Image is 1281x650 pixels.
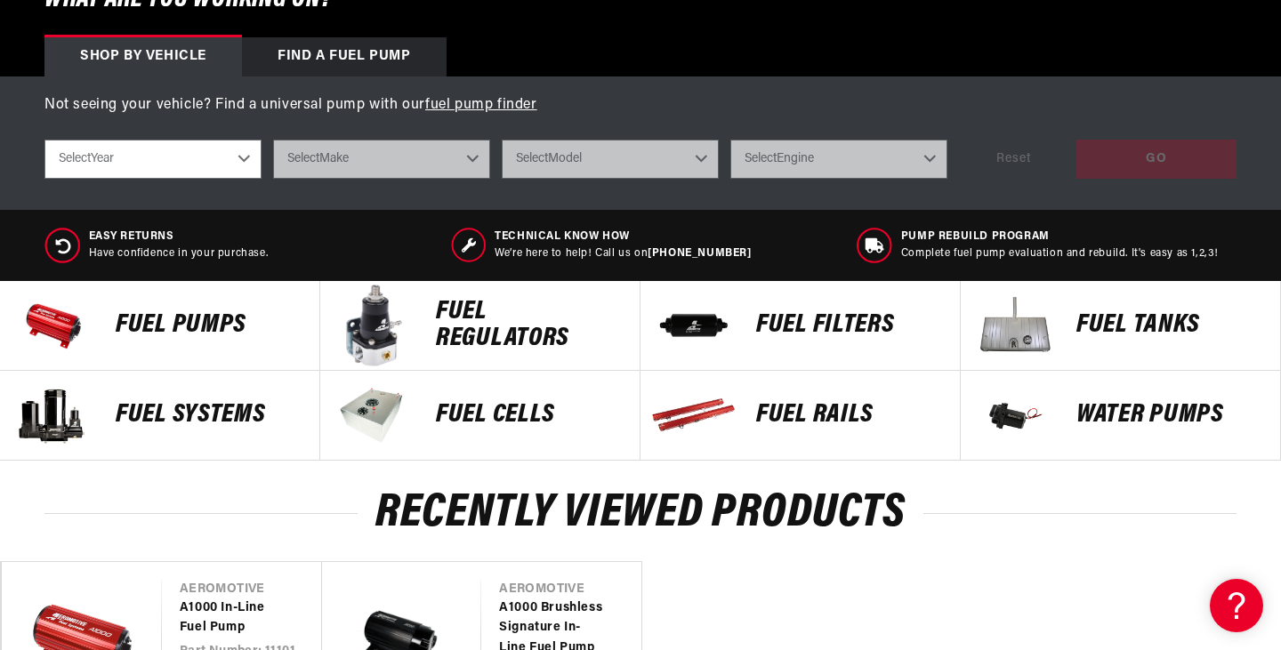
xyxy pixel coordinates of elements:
[901,229,1219,245] span: Pump Rebuild program
[89,246,269,261] p: Have confidence in your purchase.
[648,248,751,259] a: [PHONE_NUMBER]
[961,281,1281,371] a: Fuel Tanks Fuel Tanks
[1076,312,1262,339] p: Fuel Tanks
[649,281,738,370] img: FUEL FILTERS
[756,312,942,339] p: FUEL FILTERS
[961,371,1281,461] a: Water Pumps Water Pumps
[329,281,418,370] img: FUEL REGULATORS
[436,402,622,429] p: FUEL Cells
[329,371,418,460] img: FUEL Cells
[320,371,640,461] a: FUEL Cells FUEL Cells
[730,140,947,179] select: Engine
[44,493,1237,534] h2: Recently Viewed Products
[756,402,942,429] p: FUEL Rails
[495,246,751,261] p: We’re here to help! Call us on
[970,371,1059,460] img: Water Pumps
[649,371,738,460] img: FUEL Rails
[44,140,262,179] select: Year
[273,140,490,179] select: Make
[9,281,98,370] img: Fuel Pumps
[901,246,1219,261] p: Complete fuel pump evaluation and rebuild. It's easy as 1,2,3!
[180,598,286,638] a: A1000 In-Line Fuel Pump
[89,229,269,245] span: Easy Returns
[44,94,1237,117] p: Not seeing your vehicle? Find a universal pump with our
[640,281,961,371] a: FUEL FILTERS FUEL FILTERS
[1076,402,1262,429] p: Water Pumps
[44,37,242,76] div: Shop by vehicle
[116,402,302,429] p: Fuel Systems
[320,281,640,371] a: FUEL REGULATORS FUEL REGULATORS
[970,281,1059,370] img: Fuel Tanks
[495,229,751,245] span: Technical Know How
[502,140,719,179] select: Model
[9,371,98,460] img: Fuel Systems
[242,37,447,76] div: Find a Fuel Pump
[640,371,961,461] a: FUEL Rails FUEL Rails
[436,299,622,352] p: FUEL REGULATORS
[116,312,302,339] p: Fuel Pumps
[425,98,537,112] a: fuel pump finder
